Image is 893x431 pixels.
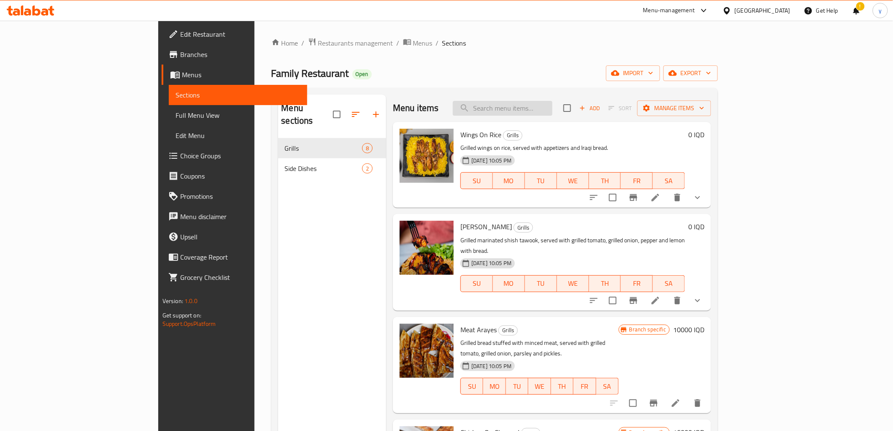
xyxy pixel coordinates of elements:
[182,70,300,80] span: Menus
[162,206,307,227] a: Menu disclaimer
[584,187,604,208] button: sort-choices
[393,102,439,114] h2: Menu items
[496,175,522,187] span: MO
[400,324,454,378] img: Meat Arayes
[623,187,644,208] button: Branch-specific-item
[604,292,622,309] span: Select to update
[464,175,490,187] span: SU
[603,102,637,115] span: Select section first
[589,172,621,189] button: TH
[308,38,393,49] a: Restaurants management
[162,44,307,65] a: Branches
[656,277,682,290] span: SA
[400,129,454,183] img: Wings On Rice
[557,172,589,189] button: WE
[577,380,593,393] span: FR
[162,310,201,321] span: Get support on:
[162,65,307,85] a: Menus
[366,104,386,125] button: Add section
[558,99,576,117] span: Select section
[555,380,570,393] span: TH
[593,175,618,187] span: TH
[613,68,653,79] span: import
[176,130,300,141] span: Edit Menu
[169,85,307,105] a: Sections
[176,90,300,100] span: Sections
[525,275,557,292] button: TU
[278,138,387,158] div: Grills8
[604,189,622,206] span: Select to update
[162,166,307,186] a: Coupons
[688,129,704,141] h6: 0 IQD
[687,187,708,208] button: show more
[468,362,515,370] span: [DATE] 10:05 PM
[637,100,711,116] button: Manage items
[653,275,685,292] button: SA
[278,158,387,179] div: Side Dishes2
[650,192,660,203] a: Edit menu item
[271,64,349,83] span: Family Restaurant
[271,38,718,49] nav: breadcrumb
[285,163,363,173] span: Side Dishes
[621,172,653,189] button: FR
[460,338,619,359] p: Grilled bread stuffed with minced meat, served with grilled tomato, grilled onion, parsley and pi...
[453,101,552,116] input: search
[670,68,711,79] span: export
[551,378,574,395] button: TH
[576,102,603,115] span: Add item
[397,38,400,48] li: /
[180,232,300,242] span: Upsell
[528,277,554,290] span: TU
[644,103,704,114] span: Manage items
[596,378,619,395] button: SA
[656,175,682,187] span: SA
[413,38,433,48] span: Menus
[879,6,882,15] span: y
[169,125,307,146] a: Edit Menu
[496,277,522,290] span: MO
[667,187,687,208] button: delete
[400,221,454,275] img: Shish Tawook
[589,275,621,292] button: TH
[362,143,373,153] div: items
[574,378,596,395] button: FR
[180,191,300,201] span: Promotions
[180,171,300,181] span: Coupons
[650,295,660,306] a: Edit menu item
[180,272,300,282] span: Grocery Checklist
[162,227,307,247] a: Upsell
[557,275,589,292] button: WE
[687,290,708,311] button: show more
[687,393,708,413] button: delete
[162,24,307,44] a: Edit Restaurant
[483,378,506,395] button: MO
[532,380,547,393] span: WE
[176,110,300,120] span: Full Menu View
[285,143,363,153] span: Grills
[525,172,557,189] button: TU
[663,65,718,81] button: export
[460,172,493,189] button: SU
[352,70,372,78] span: Open
[667,290,687,311] button: delete
[460,275,493,292] button: SU
[318,38,393,48] span: Restaurants management
[673,324,704,336] h6: 10000 IQD
[606,65,660,81] button: import
[624,175,649,187] span: FR
[493,275,525,292] button: MO
[468,259,515,267] span: [DATE] 10:05 PM
[162,146,307,166] a: Choice Groups
[560,175,586,187] span: WE
[278,135,387,182] nav: Menu sections
[671,398,681,408] a: Edit menu item
[464,277,490,290] span: SU
[169,105,307,125] a: Full Menu View
[363,144,372,152] span: 8
[460,220,512,233] span: [PERSON_NAME]
[363,165,372,173] span: 2
[688,221,704,233] h6: 0 IQD
[487,380,502,393] span: MO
